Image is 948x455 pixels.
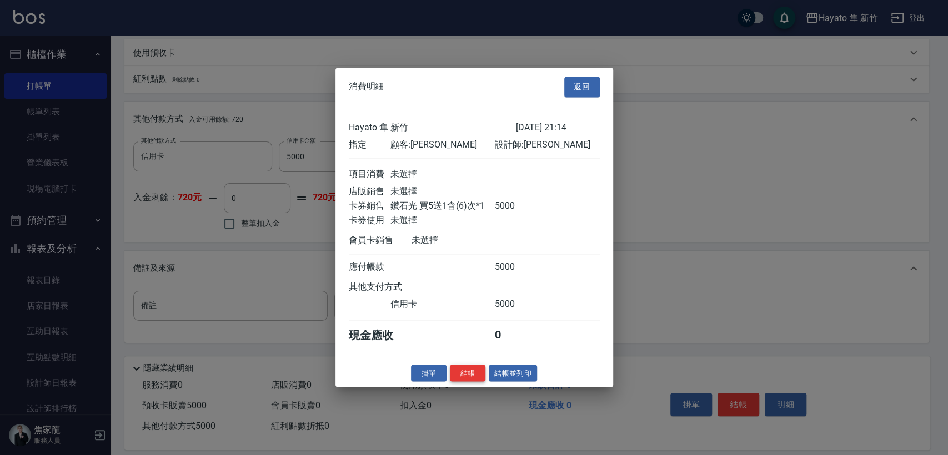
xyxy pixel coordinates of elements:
div: 0 [495,328,536,343]
div: 指定 [349,139,390,151]
div: 項目消費 [349,169,390,180]
button: 結帳並列印 [489,365,537,382]
button: 掛單 [411,365,447,382]
div: 未選擇 [390,215,495,226]
div: 信用卡 [390,299,495,310]
span: 消費明細 [349,82,384,93]
div: [DATE] 21:14 [516,122,600,134]
div: 卡券銷售 [349,200,390,212]
div: 店販銷售 [349,186,390,198]
div: 顧客: [PERSON_NAME] [390,139,495,151]
div: Hayato 隼 新竹 [349,122,516,134]
div: 其他支付方式 [349,281,433,293]
div: 5000 [495,299,536,310]
div: 設計師: [PERSON_NAME] [495,139,599,151]
div: 未選擇 [390,186,495,198]
div: 鑽石光 買5送1含(6)次*1 [390,200,495,212]
button: 結帳 [450,365,485,382]
div: 卡券使用 [349,215,390,226]
div: 5000 [495,200,536,212]
div: 未選擇 [412,235,516,246]
button: 返回 [564,77,600,97]
div: 5000 [495,261,536,273]
div: 應付帳款 [349,261,390,273]
div: 會員卡銷售 [349,235,412,246]
div: 現金應收 [349,328,412,343]
div: 未選擇 [390,169,495,180]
